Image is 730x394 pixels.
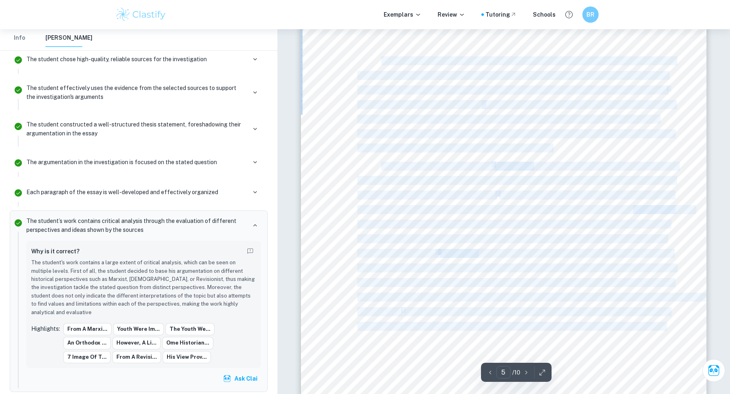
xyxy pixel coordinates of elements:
svg: Correct [13,218,23,228]
span: principle of the Soviet school curriculum and the role of Marxism in Soviet schools was as essential [357,177,675,185]
span: 4 [667,86,670,91]
button: from a Marxi... [63,323,112,335]
svg: Correct [13,158,23,168]
h6: Why is it correct? [31,247,79,256]
p: The argumentation in the investigation is focused on the stated question [26,158,217,167]
svg: Correct [13,85,23,95]
span: social activism and responsibility. Therefore, one of the main tasks of the Soviet school, as men- [357,235,666,243]
span: tioned in [PERSON_NAME]´s speech [357,250,477,258]
span: a potential in becoming revolutionaries. Likewise, as observed through Figes´ interviews, snitching, [357,264,676,272]
span: indoctrination and maintenance of the communist ideology. [357,144,552,152]
button: ome historian... [162,337,213,349]
p: Review [438,10,465,19]
span: the future generations, but also helping the party to identify opposition and suspicious behavior. [357,323,669,331]
button: 7 image of t... [63,351,111,363]
span: there is no doubt that the youth played a huge role. [357,39,524,47]
span: of the CPSU to the youth, training them to become revolutionaries, and gaining voluntary help with [357,369,678,377]
p: The student’s work contains critical analysis through the evaluation of different perspectives an... [26,216,246,234]
p: / 10 [512,368,520,377]
button: However, a li... [112,337,161,349]
p: Highlights: [31,324,60,333]
button: Info [10,29,29,47]
span: Firstly, from a Marxist perspective, the youth were fit for the job mainly because they were [381,57,675,65]
a: Tutoring [485,10,517,19]
h6: BR [586,10,595,19]
span: and the Young Pioneers in [DATE] played an important role as a mechanism for teaching the values [357,355,677,363]
svg: Correct [13,188,23,198]
button: Ask Clai [221,371,261,386]
span: ent perspectives upon the success and extent of significance compared to other methods, yet [357,25,659,33]
span: For instance, the post-Civil War children were encour- [499,191,674,199]
span: tured ‘learn- [633,206,674,214]
span: aged to play at being revolutionaries. [DEMOGRAPHIC_DATA] educational thinkers reinforced the struc [357,206,694,214]
span: ing through play’ method through which the children could learn the Soviet values of collectivity, [357,221,669,229]
p: Each paragraph of the essay is well-developed and effectively organized [26,188,218,197]
p: The student constructed a well-structured thesis statement, foreshadowing their argumentation in ... [26,120,246,138]
span: importance of youth and the way they can be easily manip- [484,101,675,109]
a: Schools [533,10,556,19]
span: even on their own parents was highly encouraged, propagated specifically through the role model [357,279,673,287]
span: . In this way, the youth were highly significant for not only instilling communism in [404,308,670,316]
span: , the implementation of Communist values was a guiding [494,163,678,171]
span: 8 [401,307,404,313]
span: highlights the Bolsheviks´ views on the [357,101,482,109]
span: as the role of religion in old tsarist schools. [357,191,495,199]
button: [PERSON_NAME] [45,29,92,47]
button: from a revisi... [112,351,161,363]
p: The student chose high-quality, reliable sources for the investigation [26,55,207,64]
svg: Correct [13,122,23,131]
button: Report mistake/confusion [245,246,256,257]
img: clai.svg [223,375,231,383]
button: an orthodox ... [63,337,111,349]
button: Help and Feedback [562,8,576,21]
svg: Correct [13,55,23,65]
span: was to instill collective obedience and the idea that the children had too [440,250,673,258]
span: 6 [495,191,498,196]
span: ulated once they detach themselves from their parents and belong to the community. Conse- [357,116,658,124]
span: easier to manipulate, they craved to become revolutionaries, be included, and this could be effi- [357,72,668,80]
p: Exemplars [384,10,421,19]
span: quently, the youth were important because they could be freed from the old beliefs, giving way to [357,130,674,138]
button: BR [582,6,599,23]
img: Clastify logo [115,6,167,23]
button: Ask Clai [702,359,725,382]
p: The student's work contains a large extent of critical analysis, which can be seen on multiple le... [31,259,256,317]
span: ciently carried out through reforms in the educational system. For example, a schooling theorist [357,86,666,94]
button: youth were im... [113,323,164,335]
span: 7 [436,249,438,255]
span: Like emphasized in [PERSON_NAME]´s speech [381,163,532,171]
span: achievement. [357,308,401,316]
p: The student effectively uses the evidence from the selected sources to support the investigation'... [26,84,246,101]
span: From an [DEMOGRAPHIC_DATA] perspective, the formation of the Youth Leagues such as the Komsomol [381,340,724,349]
button: the youth we... [165,323,215,335]
span: 5 [492,162,494,167]
button: his view prov... [163,351,211,363]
